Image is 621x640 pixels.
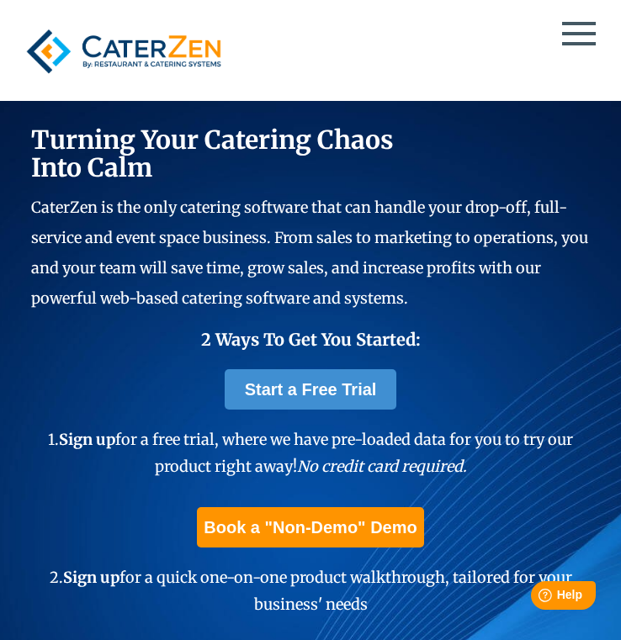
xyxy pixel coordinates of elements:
[31,198,588,308] span: CaterZen is the only catering software that can handle your drop-off, full-service and event spac...
[31,124,394,183] span: Turning Your Catering Chaos Into Calm
[50,568,572,614] span: 2. for a quick one-on-one product walkthrough, tailored for your business' needs
[471,574,602,621] iframe: Help widget launcher
[297,457,467,476] em: No credit card required.
[48,430,573,476] span: 1. for a free trial, where we have pre-loaded data for you to try our product right away!
[63,568,119,587] span: Sign up
[197,507,423,547] a: Book a "Non-Demo" Demo
[19,19,229,83] img: caterzen
[225,369,397,410] a: Start a Free Trial
[201,329,421,350] span: 2 Ways To Get You Started:
[59,430,115,449] span: Sign up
